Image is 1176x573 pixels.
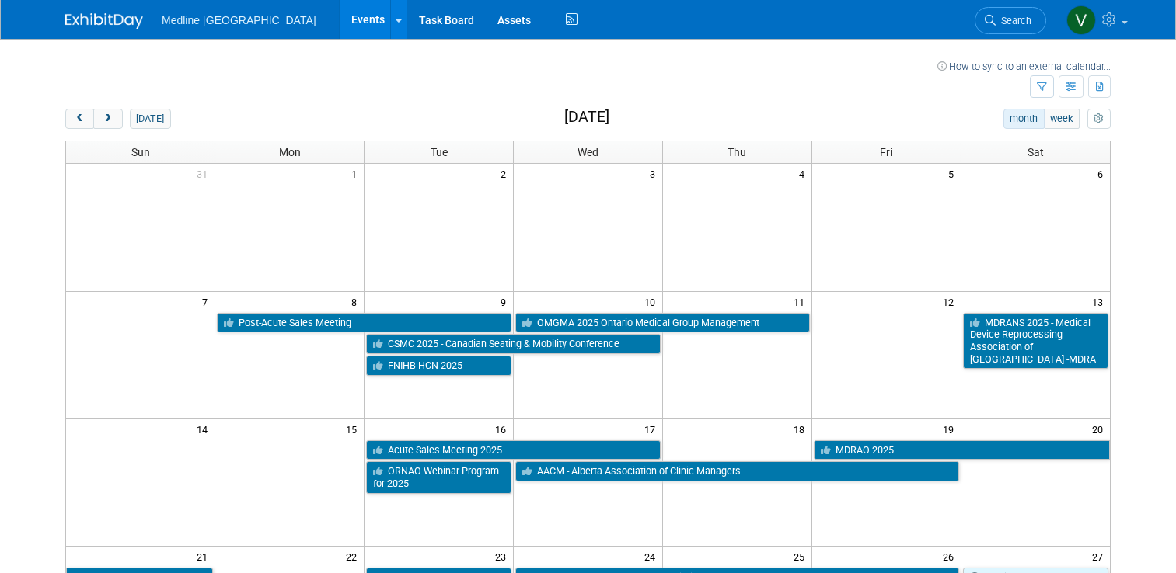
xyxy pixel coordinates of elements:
[366,356,511,376] a: FNIHB HCN 2025
[162,14,316,26] span: Medline [GEOGRAPHIC_DATA]
[941,292,961,311] span: 12
[131,146,150,158] span: Sun
[195,547,215,566] span: 21
[797,164,811,183] span: 4
[814,440,1110,460] a: MDRAO 2025
[494,547,513,566] span: 23
[564,109,609,126] h2: [DATE]
[499,292,513,311] span: 9
[963,313,1108,370] a: MDRANS 2025 - Medical Device Reprocessing Association of [GEOGRAPHIC_DATA] -MDRA
[947,164,961,183] span: 5
[65,109,94,129] button: prev
[792,419,811,439] span: 18
[93,109,122,129] button: next
[217,313,511,333] a: Post-Acute Sales Meeting
[366,440,661,460] a: Acute Sales Meeting 2025
[1096,164,1110,183] span: 6
[366,461,511,493] a: ORNAO Webinar Program for 2025
[65,13,143,29] img: ExhibitDay
[344,547,364,566] span: 22
[996,15,1031,26] span: Search
[880,146,892,158] span: Fri
[1091,419,1110,439] span: 20
[1091,547,1110,566] span: 27
[1066,5,1096,35] img: Vahid Mohammadi
[792,547,811,566] span: 25
[344,419,364,439] span: 15
[195,419,215,439] span: 14
[728,146,746,158] span: Thu
[643,547,662,566] span: 24
[643,419,662,439] span: 17
[499,164,513,183] span: 2
[1028,146,1044,158] span: Sat
[1087,109,1111,129] button: myCustomButton
[643,292,662,311] span: 10
[494,419,513,439] span: 16
[201,292,215,311] span: 7
[350,292,364,311] span: 8
[350,164,364,183] span: 1
[366,334,661,354] a: CSMC 2025 - Canadian Seating & Mobility Conference
[279,146,301,158] span: Mon
[515,461,959,481] a: AACM - Alberta Association of Clinic Managers
[1003,109,1045,129] button: month
[937,61,1111,72] a: How to sync to an external calendar...
[648,164,662,183] span: 3
[792,292,811,311] span: 11
[1044,109,1080,129] button: week
[578,146,598,158] span: Wed
[431,146,448,158] span: Tue
[1091,292,1110,311] span: 13
[941,547,961,566] span: 26
[941,419,961,439] span: 19
[975,7,1046,34] a: Search
[130,109,171,129] button: [DATE]
[515,313,810,333] a: OMGMA 2025 Ontario Medical Group Management
[195,164,215,183] span: 31
[1094,114,1104,124] i: Personalize Calendar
